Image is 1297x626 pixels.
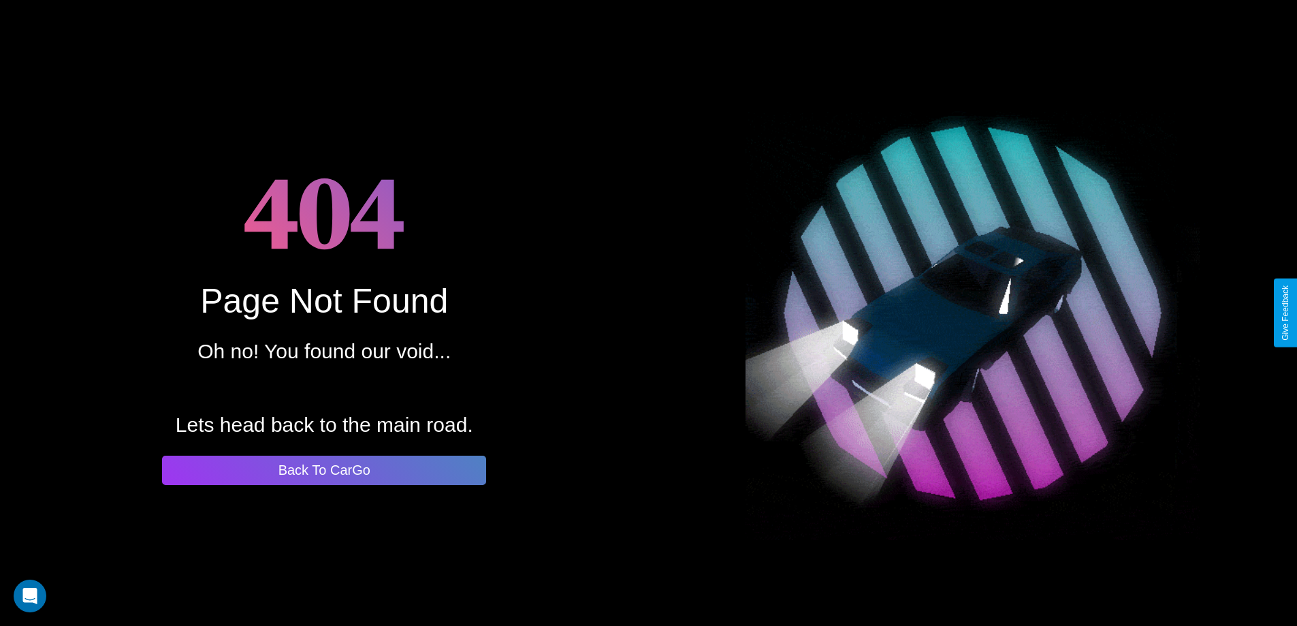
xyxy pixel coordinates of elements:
div: Open Intercom Messenger [14,580,46,612]
p: Oh no! You found our void... Lets head back to the main road. [176,333,473,443]
h1: 404 [244,142,405,281]
div: Page Not Found [200,281,448,321]
img: spinning car [746,86,1200,540]
button: Back To CarGo [162,456,486,485]
div: Give Feedback [1281,285,1290,341]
